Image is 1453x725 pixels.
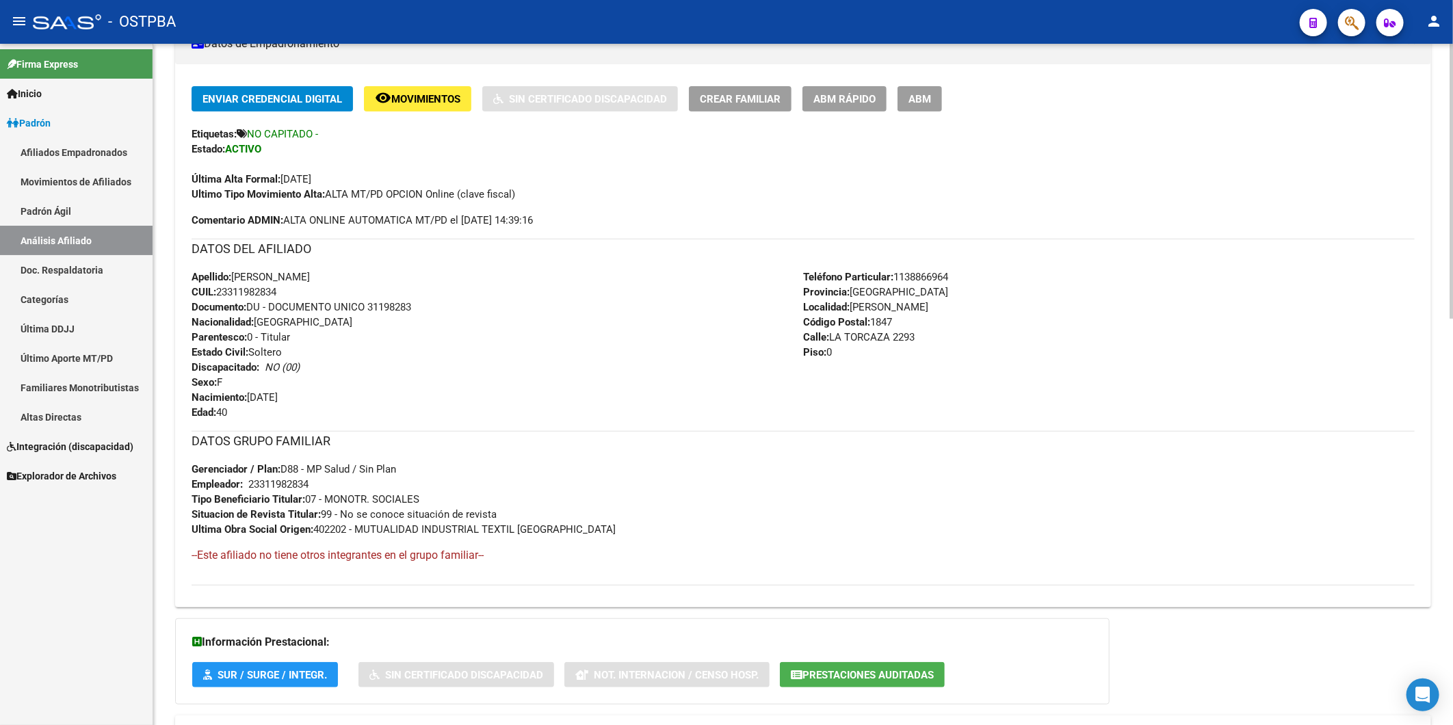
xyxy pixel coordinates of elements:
strong: Teléfono Particular: [803,271,893,283]
span: Prestaciones Auditadas [802,669,934,681]
span: LA TORCAZA 2293 [803,331,915,343]
h3: Información Prestacional: [192,633,1092,652]
strong: Nacimiento: [192,391,247,404]
span: [PERSON_NAME] [803,301,928,313]
strong: Parentesco: [192,331,247,343]
button: Enviar Credencial Digital [192,86,353,111]
button: Movimientos [364,86,471,111]
strong: Etiquetas: [192,128,237,140]
span: 23311982834 [192,286,276,298]
span: 1138866964 [803,271,948,283]
strong: CUIL: [192,286,216,298]
mat-icon: remove_red_eye [375,90,391,106]
i: NO (00) [265,361,300,373]
span: 99 - No se conoce situación de revista [192,508,497,520]
span: [PERSON_NAME] [192,271,310,283]
strong: Estado: [192,143,225,155]
strong: Tipo Beneficiario Titular: [192,493,305,505]
strong: Ultimo Tipo Movimiento Alta: [192,188,325,200]
strong: Edad: [192,406,216,419]
button: Sin Certificado Discapacidad [358,662,554,687]
span: 0 [803,346,832,358]
strong: Empleador: [192,478,243,490]
div: Open Intercom Messenger [1406,678,1439,711]
strong: Documento: [192,301,246,313]
h4: --Este afiliado no tiene otros integrantes en el grupo familiar-- [192,548,1415,563]
span: Crear Familiar [700,93,781,105]
h3: DATOS GRUPO FAMILIAR [192,432,1415,451]
button: Sin Certificado Discapacidad [482,86,678,111]
strong: Nacionalidad: [192,316,254,328]
strong: Piso: [803,346,826,358]
strong: Estado Civil: [192,346,248,358]
span: Inicio [7,86,42,101]
mat-icon: person [1426,13,1442,29]
span: - OSTPBA [108,7,176,37]
button: Crear Familiar [689,86,791,111]
div: Datos de Empadronamiento [175,64,1431,607]
span: 07 - MONOTR. SOCIALES [192,493,419,505]
span: Padrón [7,116,51,131]
strong: Discapacitado: [192,361,259,373]
span: F [192,376,222,388]
strong: Calle: [803,331,829,343]
span: 0 - Titular [192,331,290,343]
span: Enviar Credencial Digital [202,93,342,105]
span: Firma Express [7,57,78,72]
button: ABM [898,86,942,111]
span: DU - DOCUMENTO UNICO 31198283 [192,301,411,313]
span: [DATE] [192,173,311,185]
strong: Situacion de Revista Titular: [192,508,321,520]
span: 1847 [803,316,892,328]
span: ABM Rápido [813,93,876,105]
span: D88 - MP Salud / Sin Plan [192,463,396,475]
span: ALTA MT/PD OPCION Online (clave fiscal) [192,188,515,200]
span: ALTA ONLINE AUTOMATICA MT/PD el [DATE] 14:39:16 [192,213,533,228]
strong: ACTIVO [225,143,261,155]
span: [GEOGRAPHIC_DATA] [192,316,352,328]
strong: Localidad: [803,301,850,313]
button: ABM Rápido [802,86,887,111]
strong: Última Alta Formal: [192,173,280,185]
span: [GEOGRAPHIC_DATA] [803,286,948,298]
span: Movimientos [391,93,460,105]
span: 40 [192,406,227,419]
span: Not. Internacion / Censo Hosp. [594,669,759,681]
strong: Código Postal: [803,316,870,328]
button: Not. Internacion / Censo Hosp. [564,662,770,687]
span: Sin Certificado Discapacidad [509,93,667,105]
mat-icon: menu [11,13,27,29]
span: NO CAPITADO - [247,128,318,140]
span: Integración (discapacidad) [7,439,133,454]
button: SUR / SURGE / INTEGR. [192,662,338,687]
div: 23311982834 [248,477,309,492]
span: SUR / SURGE / INTEGR. [218,669,327,681]
strong: Sexo: [192,376,217,388]
span: Sin Certificado Discapacidad [385,669,543,681]
strong: Gerenciador / Plan: [192,463,280,475]
h3: DATOS DEL AFILIADO [192,239,1415,259]
span: ABM [908,93,931,105]
span: [DATE] [192,391,278,404]
button: Prestaciones Auditadas [780,662,945,687]
span: Soltero [192,346,282,358]
strong: Apellido: [192,271,231,283]
span: Explorador de Archivos [7,469,116,484]
strong: Comentario ADMIN: [192,214,283,226]
span: 402202 - MUTUALIDAD INDUSTRIAL TEXTIL [GEOGRAPHIC_DATA] [192,523,616,536]
strong: Provincia: [803,286,850,298]
strong: Ultima Obra Social Origen: [192,523,313,536]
